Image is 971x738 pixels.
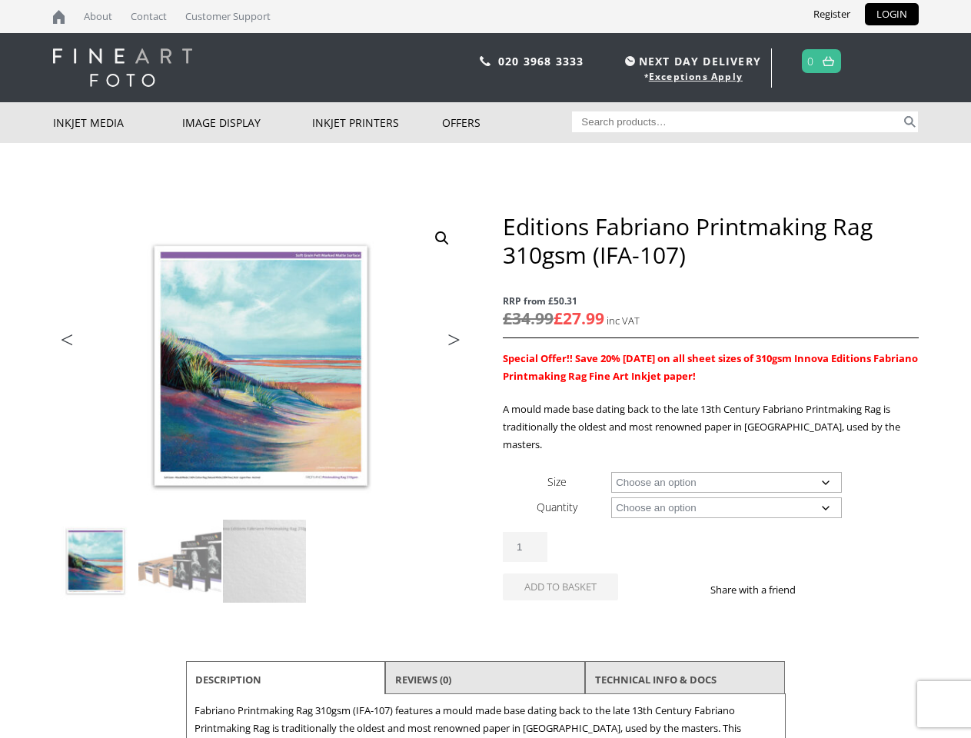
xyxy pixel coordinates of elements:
img: phone.svg [480,56,490,66]
span: £ [554,307,563,329]
p: A mould made base dating back to the late 13th Century Fabriano Printmaking Rag is traditionally ... [503,401,918,454]
img: time.svg [625,56,635,66]
bdi: 27.99 [554,307,604,329]
img: twitter sharing button [833,583,845,596]
input: Product quantity [503,532,547,562]
img: logo-white.svg [53,48,192,87]
label: Quantity [537,500,577,514]
a: LOGIN [865,3,919,25]
input: Search products… [572,111,901,132]
button: Add to basket [503,573,618,600]
strong: Special Offer!! Save 20% [DATE] on all sheet sizes of 310gsm Innova Editions Fabriano Printmaking... [503,351,918,383]
a: Image Display [182,102,312,143]
a: Exceptions Apply [649,70,743,83]
a: Description [195,666,261,693]
span: NEXT DAY DELIVERY [621,52,761,70]
img: Editions Fabriano Printmaking Rag 310gsm (IFA-107) [53,212,468,519]
img: Editions Fabriano Printmaking Rag 310gsm (IFA-107) - Image 2 [138,520,221,603]
a: Register [802,3,862,25]
p: Share with a friend [710,581,814,599]
a: Reviews (0) [395,666,451,693]
span: RRP from £50.31 [503,292,918,310]
bdi: 34.99 [503,307,554,329]
a: TECHNICAL INFO & DOCS [595,666,717,693]
img: Editions Fabriano Printmaking Rag 310gsm (IFA-107) - Image 3 [223,520,306,603]
img: basket.svg [823,56,834,66]
a: View full-screen image gallery [428,224,456,252]
a: 020 3968 3333 [498,54,584,68]
label: Size [547,474,567,489]
img: Editions Fabriano Printmaking Rag 310gsm (IFA-107) [54,520,137,603]
img: facebook sharing button [814,583,826,596]
a: 0 [807,50,814,72]
a: Offers [442,102,572,143]
img: email sharing button [851,583,863,596]
a: Inkjet Printers [312,102,442,143]
h1: Editions Fabriano Printmaking Rag 310gsm (IFA-107) [503,212,918,269]
a: Inkjet Media [53,102,183,143]
span: £ [503,307,512,329]
button: Search [901,111,919,132]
